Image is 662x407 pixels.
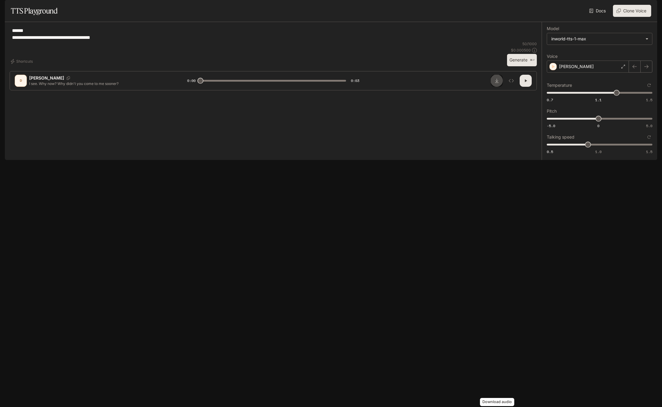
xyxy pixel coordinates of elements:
p: Pitch [547,109,557,113]
button: Copy Voice ID [64,76,73,80]
button: Inspect [505,75,517,87]
span: 1.1 [595,97,602,102]
button: Reset to default [646,82,652,89]
p: [PERSON_NAME] [29,75,64,81]
button: Generate⌘⏎ [507,54,537,66]
button: Download audio [491,75,503,87]
span: 0 [597,123,599,128]
p: Voice [547,54,558,58]
div: Download audio [480,398,514,406]
button: open drawer [5,3,15,14]
span: 0:03 [351,78,359,84]
span: 1.5 [646,97,652,102]
span: 1.0 [595,149,602,154]
span: 0.5 [547,149,553,154]
button: Shortcuts [10,57,35,66]
span: 1.5 [646,149,652,154]
p: ⌘⏎ [530,58,534,62]
span: 5.0 [646,123,652,128]
p: 50 / 1000 [522,41,537,46]
h1: TTS Playground [11,5,57,17]
a: Docs [588,5,608,17]
span: -5.0 [547,123,555,128]
p: Talking speed [547,135,574,139]
p: Temperature [547,83,572,87]
span: 0:00 [187,78,196,84]
div: inworld-tts-1-max [551,36,642,42]
button: Reset to default [646,134,652,140]
div: inworld-tts-1-max [547,33,652,45]
p: $ 0.000500 [511,48,531,53]
button: Clone Voice [613,5,651,17]
p: Model [547,27,559,31]
div: D [16,76,26,86]
p: [PERSON_NAME] [559,64,594,70]
p: I see. Why now? Why didn't you come to me sooner? [29,81,173,86]
span: 0.7 [547,97,553,102]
